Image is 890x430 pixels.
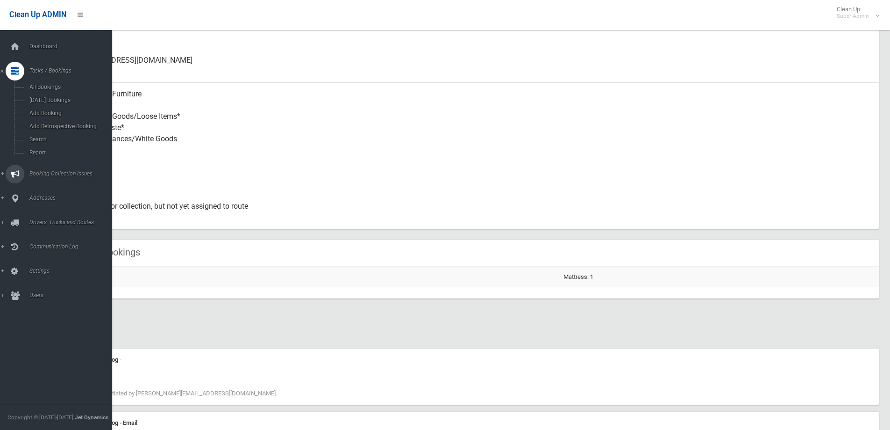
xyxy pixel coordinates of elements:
[27,67,119,74] span: Tasks / Bookings
[65,365,873,377] div: [DATE] 1:50 pm
[75,414,108,421] strong: Jet Dynamics
[560,266,879,287] td: Mattress: 1
[75,66,871,77] small: Email
[9,10,66,19] span: Clean Up ADMIN
[41,321,879,334] h2: History
[27,268,119,274] span: Settings
[837,13,869,20] small: Super Admin
[65,354,873,365] div: Communication Log -
[65,417,873,429] div: Communication Log - Email
[27,110,111,117] span: Add Booking
[27,84,111,90] span: All Bookings
[75,49,871,83] div: [EMAIL_ADDRESS][DOMAIN_NAME]
[27,136,111,143] span: Search
[27,243,119,250] span: Communication Log
[75,178,871,189] small: Oversized
[41,49,879,83] a: [EMAIL_ADDRESS][DOMAIN_NAME]Email
[75,161,871,195] div: Yes
[75,83,871,161] div: Household Furniture Electronics Household Goods/Loose Items* Garden Waste* Metal Appliances/White...
[27,170,119,177] span: Booking Collection Issues
[75,195,871,229] div: Approved for collection, but not yet assigned to route
[75,145,871,156] small: Items
[27,219,119,226] span: Drivers, Trucks and Routes
[75,32,871,44] small: Landline
[27,149,111,156] span: Report
[27,43,119,50] span: Dashboard
[27,292,119,299] span: Users
[27,97,111,103] span: [DATE] Bookings
[75,15,871,49] div: None given
[832,6,878,20] span: Clean Up
[65,390,277,397] span: Booking edited initiated by [PERSON_NAME][EMAIL_ADDRESS][DOMAIN_NAME].
[27,195,119,201] span: Addresses
[27,123,111,130] span: Add Retrospective Booking
[7,414,73,421] span: Copyright © [DATE]-[DATE]
[75,212,871,223] small: Status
